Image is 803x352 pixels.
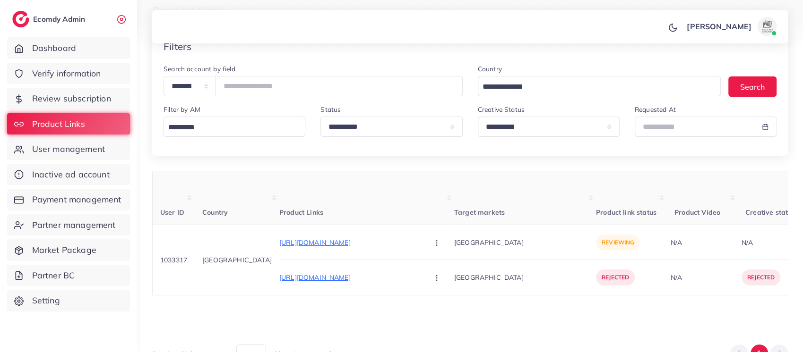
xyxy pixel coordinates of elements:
span: Product link status [596,208,656,217]
span: Product Video [674,208,720,217]
a: Review subscription [7,88,130,109]
p: rejected [596,269,635,285]
a: Dashboard [7,37,130,59]
label: Country [478,64,502,74]
a: logoEcomdy Admin [12,11,87,27]
span: Product Links [279,208,323,217]
div: N/A [671,238,682,247]
div: Search for option [478,76,721,96]
p: [URL][DOMAIN_NAME] [279,272,421,283]
span: Partner management [32,219,116,231]
span: Creative status [745,208,795,217]
span: User ID [160,208,184,217]
span: Payment management [32,193,121,206]
img: logo [12,11,29,27]
a: Partner BC [7,265,130,286]
a: Payment management [7,189,130,210]
p: [GEOGRAPHIC_DATA] [454,232,596,253]
span: Inactive ad account [32,168,110,181]
span: Dashboard [32,42,76,54]
div: N/A [742,238,753,247]
a: Verify information [7,63,130,84]
p: [GEOGRAPHIC_DATA] [202,254,272,266]
span: 1033317 [160,256,187,264]
span: User management [32,143,105,155]
p: reviewing [596,235,640,251]
p: [GEOGRAPHIC_DATA] [454,267,596,288]
p: [PERSON_NAME] [687,21,751,32]
span: Country [202,208,228,217]
p: [URL][DOMAIN_NAME] [279,237,421,248]
span: Review subscription [32,92,111,105]
span: Market Package [32,244,96,256]
label: Creative Status [478,105,525,114]
label: Filter by AM [164,105,200,114]
span: Product Links [32,118,85,130]
img: avatar [758,17,777,36]
span: Verify information [32,67,101,80]
a: Partner management [7,214,130,236]
h2: Ecomdy Admin [33,15,87,24]
input: Search for option [479,80,709,94]
span: Target markets [454,208,505,217]
h4: Filters [164,41,191,52]
span: Partner BC [32,269,75,282]
a: [PERSON_NAME]avatar [682,17,780,36]
p: rejected [742,269,780,285]
label: Status [320,105,341,114]
div: Search for option [164,117,305,137]
a: Market Package [7,239,130,261]
a: Product Links [7,113,130,135]
input: Search for option [165,120,300,135]
div: N/A [671,273,682,282]
a: User management [7,138,130,160]
button: Search [728,76,777,97]
a: Inactive ad account [7,164,130,185]
label: Search account by field [164,64,235,74]
a: Setting [7,290,130,311]
label: Requested At [635,105,676,114]
span: Setting [32,294,60,307]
